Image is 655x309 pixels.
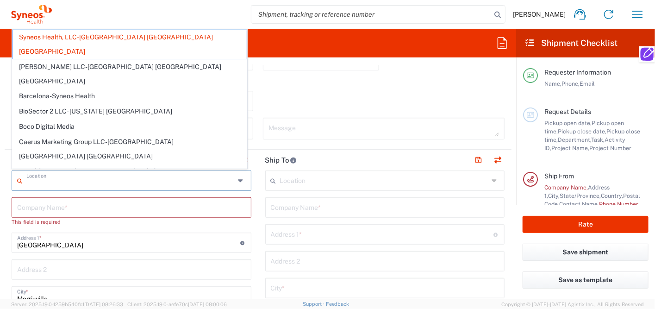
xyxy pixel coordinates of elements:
span: Request Details [544,108,591,115]
span: Phone, [561,80,580,87]
span: BioSector 2 LLC- [US_STATE] [GEOGRAPHIC_DATA] [12,104,247,119]
span: Company Name, [544,184,588,191]
h2: Shipment Checklist [524,38,618,49]
span: [DATE] 08:26:33 [84,302,123,307]
span: Phone Number [599,201,638,208]
span: Project Name, [551,145,589,151]
a: Support [303,301,326,307]
div: This field is required [12,218,251,226]
button: Rate [523,216,649,233]
a: Feedback [326,301,349,307]
h2: Desktop Shipment Request [11,38,117,49]
span: Email [580,80,595,87]
span: Caerus Marketing Group LLC-[GEOGRAPHIC_DATA] [GEOGRAPHIC_DATA] [GEOGRAPHIC_DATA] [12,135,247,164]
span: Country, [601,192,623,199]
span: [PERSON_NAME] [513,10,566,19]
span: Copyright © [DATE]-[DATE] Agistix Inc., All Rights Reserved [501,300,644,309]
span: Pickup open date, [544,120,592,126]
span: Ship From [544,172,574,180]
span: Contact Name, [559,201,599,208]
span: Barcelona-Syneos Health [12,89,247,103]
span: [DATE] 08:00:06 [188,302,227,307]
span: Boco Digital Media [12,120,247,134]
span: Project Number [589,145,631,151]
span: Name, [544,80,561,87]
span: Department, [558,136,591,143]
span: Requester Information [544,69,611,76]
span: Client: 2025.19.0-aefe70c [127,302,227,307]
span: Server: 2025.19.0-1259b540fc1 [11,302,123,307]
span: Task, [591,136,605,143]
span: [PERSON_NAME] LLC-[GEOGRAPHIC_DATA] [GEOGRAPHIC_DATA] [GEOGRAPHIC_DATA] [12,60,247,88]
span: State/Province, [560,192,601,199]
span: [PERSON_NAME] Communications LLC-[US_STATE] [GEOGRAPHIC_DATA] [12,164,247,193]
button: Save shipment [523,244,649,261]
span: Pickup close date, [558,128,606,135]
span: City, [548,192,560,199]
button: Save as template [523,271,649,289]
h2: Ship To [265,156,297,165]
input: Shipment, tracking or reference number [251,6,491,23]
